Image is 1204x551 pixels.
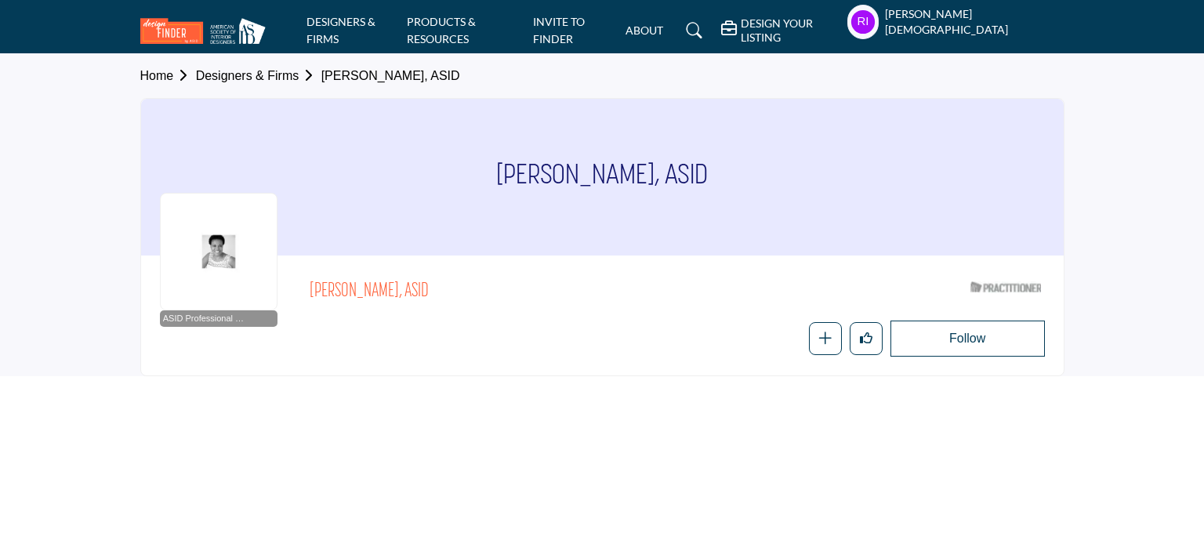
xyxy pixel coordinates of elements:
[626,24,663,37] a: ABOUT
[970,278,1041,296] img: ASID Qualified Practitioners
[671,18,713,43] a: Search
[850,322,883,355] button: Like
[196,69,321,82] a: Designers & Firms
[741,16,840,45] h5: DESIGN YOUR LISTING
[890,321,1045,357] button: Follow
[533,15,585,45] a: INVITE TO FINDER
[321,69,460,82] a: [PERSON_NAME], ASID
[310,279,663,305] span: Angela Colley, ASID
[306,15,375,45] a: DESIGNERS & FIRMS
[140,69,196,82] a: Home
[163,312,249,325] span: ASID Professional Practitioner
[721,16,840,45] div: DESIGN YOUR LISTING
[407,15,476,45] a: PRODUCTS & RESOURCES
[885,6,1064,37] h5: [PERSON_NAME][DEMOGRAPHIC_DATA]
[496,99,708,256] h1: [PERSON_NAME], ASID
[140,18,274,44] img: site Logo
[847,5,879,39] button: Show hide supplier dropdown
